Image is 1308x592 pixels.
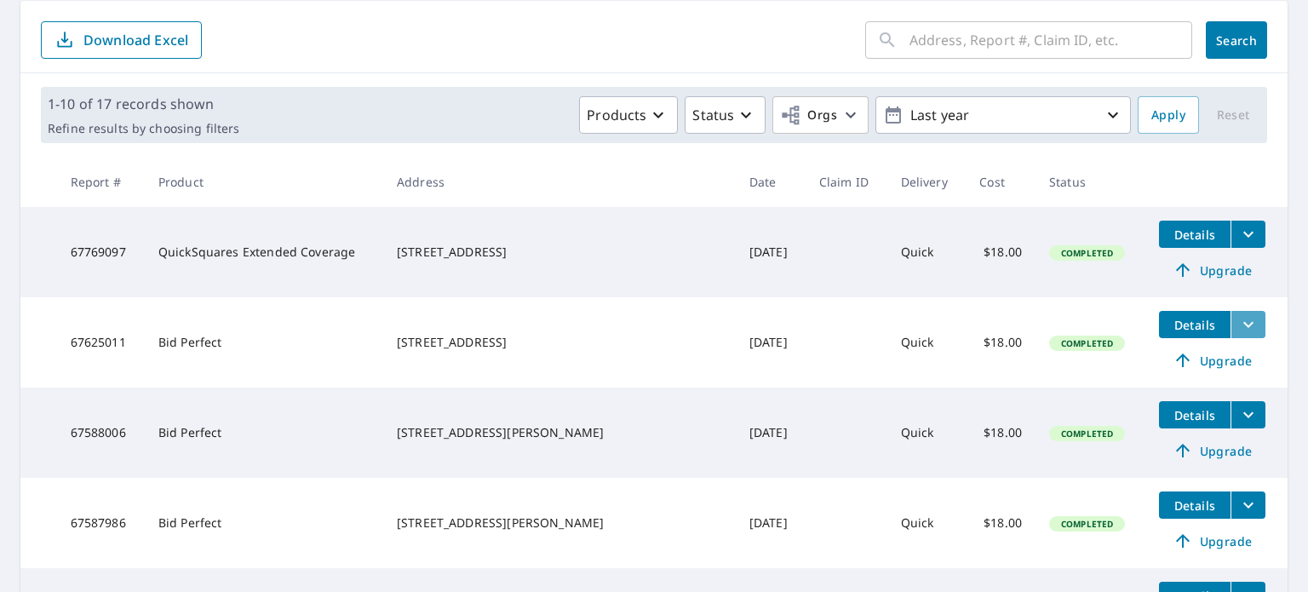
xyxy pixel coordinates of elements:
a: Upgrade [1159,256,1265,284]
td: 67588006 [57,388,145,478]
span: Upgrade [1169,440,1255,461]
td: 67769097 [57,207,145,297]
button: Last year [875,96,1131,134]
button: filesDropdownBtn-67625011 [1231,311,1265,338]
td: Bid Perfect [145,478,383,568]
button: Orgs [772,96,869,134]
button: detailsBtn-67769097 [1159,221,1231,248]
td: Bid Perfect [145,297,383,388]
div: [STREET_ADDRESS][PERSON_NAME] [397,424,722,441]
td: [DATE] [736,478,806,568]
td: Quick [887,207,967,297]
td: $18.00 [966,388,1035,478]
a: Upgrade [1159,527,1265,555]
span: Orgs [780,105,837,126]
button: Search [1206,21,1267,59]
span: Search [1219,32,1253,49]
button: detailsBtn-67625011 [1159,311,1231,338]
td: $18.00 [966,478,1035,568]
th: Product [145,157,383,207]
th: Date [736,157,806,207]
td: Quick [887,478,967,568]
span: Details [1169,497,1220,514]
th: Delivery [887,157,967,207]
span: Completed [1051,518,1123,530]
p: Last year [904,101,1103,130]
td: [DATE] [736,297,806,388]
div: [STREET_ADDRESS][PERSON_NAME] [397,514,722,532]
button: filesDropdownBtn-67769097 [1231,221,1265,248]
td: 67587986 [57,478,145,568]
p: Download Excel [83,31,188,49]
button: Apply [1138,96,1199,134]
td: $18.00 [966,297,1035,388]
td: $18.00 [966,207,1035,297]
span: Details [1169,227,1220,243]
td: Quick [887,297,967,388]
button: Download Excel [41,21,202,59]
td: Quick [887,388,967,478]
a: Upgrade [1159,437,1265,464]
button: detailsBtn-67588006 [1159,401,1231,428]
th: Report # [57,157,145,207]
div: [STREET_ADDRESS] [397,334,722,351]
th: Address [383,157,736,207]
a: Upgrade [1159,347,1265,374]
td: [DATE] [736,207,806,297]
span: Upgrade [1169,350,1255,371]
span: Apply [1151,105,1185,126]
button: filesDropdownBtn-67588006 [1231,401,1265,428]
button: Products [579,96,678,134]
th: Status [1035,157,1145,207]
td: [DATE] [736,388,806,478]
span: Upgrade [1169,531,1255,551]
button: filesDropdownBtn-67587986 [1231,491,1265,519]
span: Details [1169,317,1220,333]
button: detailsBtn-67587986 [1159,491,1231,519]
input: Address, Report #, Claim ID, etc. [909,16,1192,64]
span: Completed [1051,428,1123,440]
th: Cost [966,157,1035,207]
span: Details [1169,407,1220,423]
th: Claim ID [806,157,887,207]
span: Completed [1051,247,1123,259]
td: QuickSquares Extended Coverage [145,207,383,297]
p: Status [692,105,734,125]
span: Upgrade [1169,260,1255,280]
button: Status [685,96,766,134]
div: [STREET_ADDRESS] [397,244,722,261]
p: 1-10 of 17 records shown [48,94,239,114]
p: Refine results by choosing filters [48,121,239,136]
td: Bid Perfect [145,388,383,478]
td: 67625011 [57,297,145,388]
span: Completed [1051,337,1123,349]
p: Products [587,105,646,125]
